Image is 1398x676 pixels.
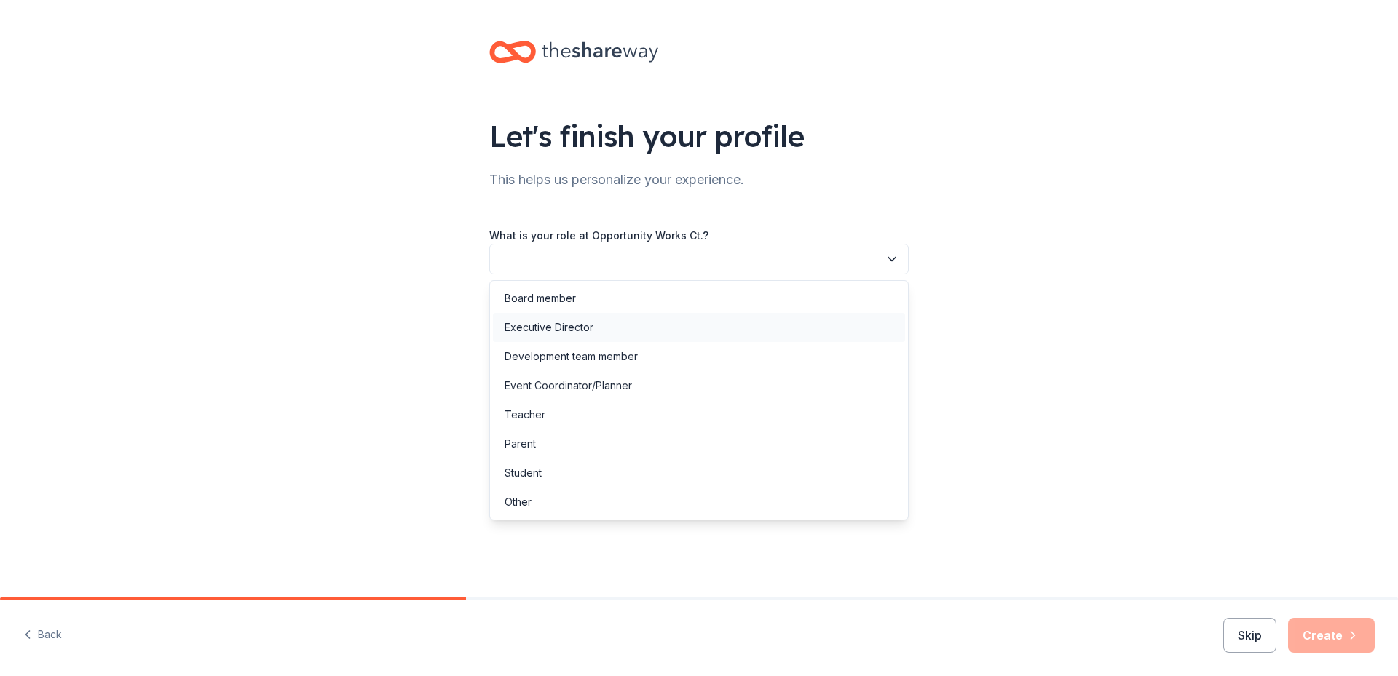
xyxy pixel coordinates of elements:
div: Student [505,464,542,482]
div: Event Coordinator/Planner [505,377,632,394]
div: Board member [505,290,576,307]
div: Teacher [505,406,545,424]
div: Development team member [505,348,638,365]
div: Executive Director [505,319,593,336]
div: Other [505,493,532,511]
div: Parent [505,435,536,453]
